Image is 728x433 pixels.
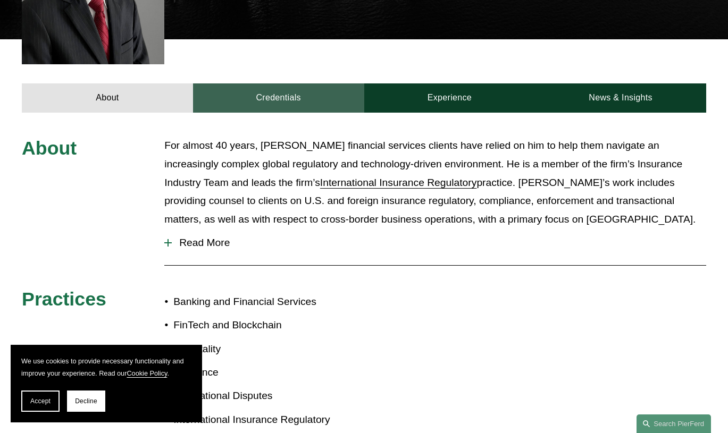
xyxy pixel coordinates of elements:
p: FinTech and Blockchain [173,316,364,335]
a: International Insurance Regulatory [320,177,477,188]
span: Decline [75,397,97,405]
button: Accept [21,390,60,412]
span: Practices [22,288,106,310]
a: Experience [364,83,535,113]
a: News & Insights [535,83,706,113]
span: About [22,138,77,159]
p: International Insurance Regulatory [173,411,364,429]
p: International Disputes [173,387,364,405]
p: For almost 40 years, [PERSON_NAME] financial services clients have relied on him to help them nav... [164,137,706,229]
a: Cookie Policy [127,369,167,377]
span: Accept [30,397,51,405]
a: About [22,83,193,113]
p: Banking and Financial Services [173,293,364,311]
a: Search this site [637,414,711,433]
p: Hospitality [173,340,364,359]
a: Credentials [193,83,364,113]
p: Insurance [173,363,364,382]
span: Read More [172,237,706,249]
p: We use cookies to provide necessary functionality and improve your experience. Read our . [21,355,191,380]
section: Cookie banner [11,345,202,422]
button: Read More [164,229,706,257]
button: Decline [67,390,105,412]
